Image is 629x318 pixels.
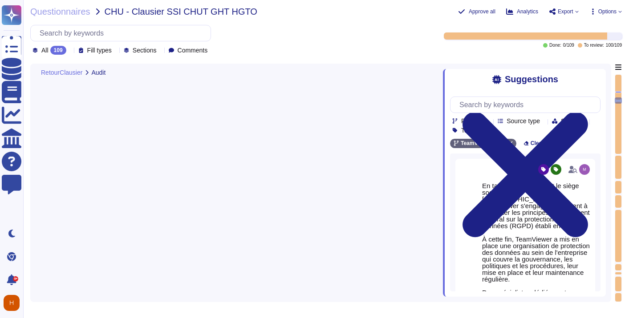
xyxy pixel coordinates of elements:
div: 109 [50,46,66,55]
span: RetourClausier [41,69,82,76]
span: Questionnaires [30,7,90,16]
button: Approve all [458,8,495,15]
span: Fill types [87,47,112,53]
span: All [41,47,49,53]
span: CHU - Clausier SSI CHUT GHT HGTO [105,7,257,16]
div: 9+ [13,276,18,282]
span: Comments [178,47,208,53]
span: Approve all [469,9,495,14]
span: Export [558,9,573,14]
span: To review: [584,43,604,48]
img: user [579,164,590,175]
input: Search by keywords [35,25,211,41]
span: Analytics [517,9,538,14]
span: Done: [549,43,561,48]
span: Sections [133,47,157,53]
span: 0 / 109 [563,43,574,48]
span: Options [598,9,617,14]
button: user [2,293,26,313]
span: Audit [91,69,106,76]
img: user [4,295,20,311]
button: Analytics [506,8,538,15]
span: 100 / 109 [606,43,622,48]
input: Search by keywords [455,97,600,113]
